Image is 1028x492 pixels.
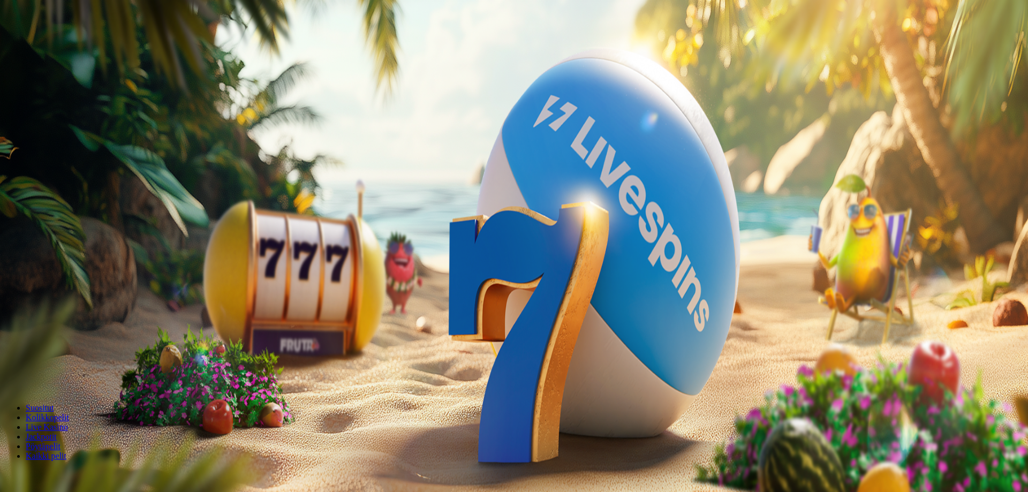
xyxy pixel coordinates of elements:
[26,413,69,422] a: Kolikkopelit
[26,442,61,451] a: Pöytäpelit
[26,422,68,432] a: Live Kasino
[26,451,66,460] a: Kaikki pelit
[26,403,54,412] a: Suositut
[4,385,1024,461] nav: Lobby
[4,385,1024,481] header: Lobby
[26,432,57,441] a: Jackpotit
